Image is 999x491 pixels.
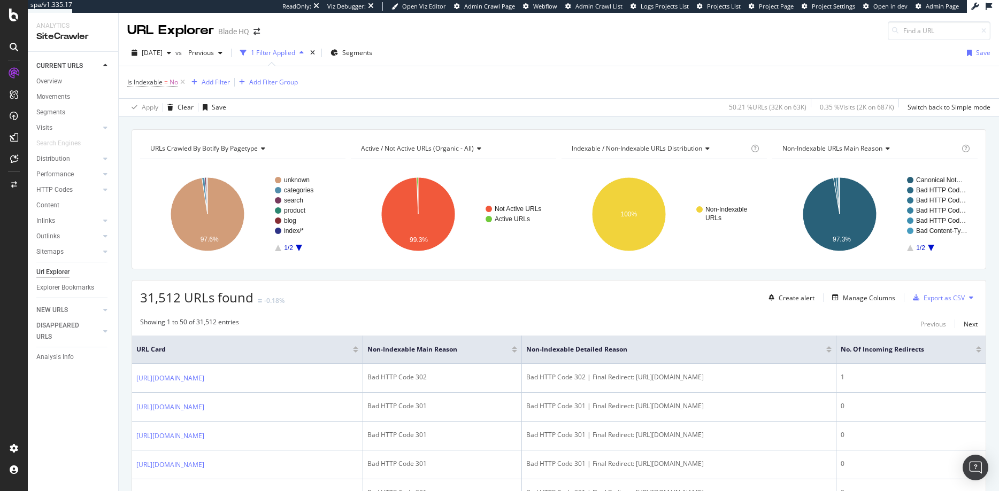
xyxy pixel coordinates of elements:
[36,60,83,72] div: CURRENT URLS
[926,2,959,10] span: Admin Page
[36,231,60,242] div: Outlinks
[253,28,260,35] div: arrow-right-arrow-left
[36,282,111,293] a: Explorer Bookmarks
[916,186,966,194] text: Bad HTTP Cod…
[36,91,70,103] div: Movements
[495,205,541,213] text: Not Active URLs
[342,48,372,57] span: Segments
[184,48,214,57] span: Previous
[523,2,557,11] a: Webflow
[572,144,702,153] span: Indexable / Non-Indexable URLs distribution
[284,186,313,194] text: categories
[764,289,814,306] button: Create alert
[833,236,851,243] text: 97.3%
[36,352,74,363] div: Analysis Info
[36,282,94,293] div: Explorer Bookmarks
[212,103,226,112] div: Save
[963,455,988,480] div: Open Intercom Messenger
[562,168,767,261] svg: A chart.
[36,184,73,196] div: HTTP Codes
[820,103,894,112] div: 0.35 % Visits ( 2K on 687K )
[36,169,100,180] a: Performance
[812,2,855,10] span: Project Settings
[150,144,258,153] span: URLs Crawled By Botify By pagetype
[359,140,547,157] h4: Active / Not Active URLs
[464,2,515,10] span: Admin Crawl Page
[526,345,810,354] span: Non-Indexable Detailed Reason
[367,372,517,382] div: Bad HTTP Code 302
[36,246,64,258] div: Sitemaps
[36,200,111,211] a: Content
[916,207,966,214] text: Bad HTTP Cod…
[920,319,946,329] div: Previous
[36,30,110,43] div: SiteCrawler
[841,372,981,382] div: 1
[164,77,168,87] span: =
[841,430,981,440] div: 0
[251,48,295,57] div: 1 Filter Applied
[36,153,70,165] div: Distribution
[841,401,981,411] div: 0
[178,103,194,112] div: Clear
[729,103,806,112] div: 50.21 % URLs ( 32K on 63K )
[410,236,428,244] text: 99.3%
[749,2,794,11] a: Project Page
[367,345,496,354] span: Non-Indexable Main Reason
[127,99,158,116] button: Apply
[142,48,163,57] span: 2025 Jul. 27th
[284,207,306,214] text: product
[841,345,960,354] span: No. of Incoming Redirects
[697,2,741,11] a: Projects List
[526,459,832,469] div: Bad HTTP Code 301 | Final Redirect: [URL][DOMAIN_NAME]
[284,217,296,224] text: blog
[136,373,204,384] a: [URL][DOMAIN_NAME]
[841,459,981,469] div: 0
[36,91,111,103] a: Movements
[136,402,204,412] a: [URL][DOMAIN_NAME]
[843,293,895,302] div: Manage Columns
[963,44,990,61] button: Save
[916,244,925,252] text: 1/2
[916,197,966,204] text: Bad HTTP Cod…
[140,168,345,261] svg: A chart.
[909,289,965,306] button: Export as CSV
[976,48,990,57] div: Save
[36,107,111,118] a: Segments
[402,2,446,10] span: Open Viz Editor
[284,197,303,204] text: search
[327,2,366,11] div: Viz Debugger:
[36,246,100,258] a: Sitemaps
[575,2,623,10] span: Admin Crawl List
[533,2,557,10] span: Webflow
[36,153,100,165] a: Distribution
[284,227,304,235] text: index/*
[258,299,262,302] img: Equal
[127,21,214,40] div: URL Explorer
[621,211,637,218] text: 100%
[565,2,623,11] a: Admin Crawl List
[495,215,530,223] text: Active URLs
[127,77,163,87] span: Is Indexable
[964,317,978,330] button: Next
[759,2,794,10] span: Project Page
[236,44,308,61] button: 1 Filter Applied
[163,99,194,116] button: Clear
[916,227,967,235] text: Bad Content-Ty…
[36,76,62,87] div: Overview
[140,289,253,306] span: 31,512 URLs found
[284,176,310,184] text: unknown
[142,103,158,112] div: Apply
[863,2,908,11] a: Open in dev
[282,2,311,11] div: ReadOnly:
[361,144,474,153] span: Active / Not Active URLs (organic - all)
[888,21,990,40] input: Find a URL
[454,2,515,11] a: Admin Crawl Page
[36,267,70,278] div: Url Explorer
[36,138,91,149] a: Search Engines
[916,217,966,224] text: Bad HTTP Cod…
[36,320,100,342] a: DISAPPEARED URLS
[920,317,946,330] button: Previous
[36,107,65,118] div: Segments
[170,75,178,90] span: No
[36,320,90,342] div: DISAPPEARED URLS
